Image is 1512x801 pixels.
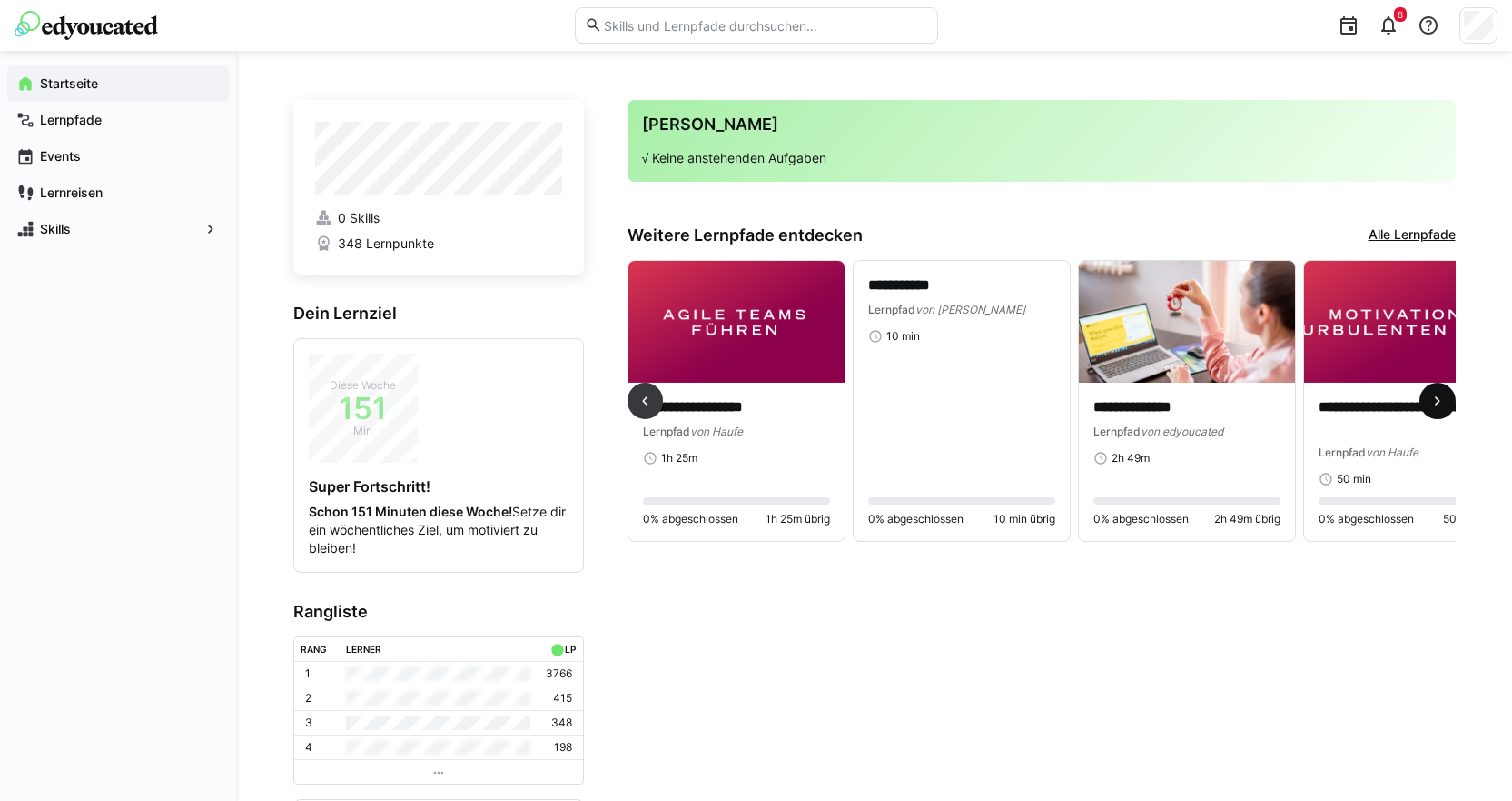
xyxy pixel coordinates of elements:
strong: Schon 151 Minuten diese Woche! [309,504,512,519]
span: 8 [1398,9,1403,20]
span: 348 Lernpunkte [338,235,434,253]
div: Rang [301,644,327,655]
span: 0% abgeschlossen [868,512,964,526]
span: 0 Skills [338,209,380,227]
span: 50 min übrig [1443,512,1506,526]
p: 3766 [546,666,572,681]
span: 50 min [1337,472,1371,486]
p: 1 [305,666,311,681]
span: 2h 49m [1112,451,1150,466]
span: Lernpfad [643,425,690,438]
p: 348 [551,716,572,730]
span: Lernpfad [1319,446,1366,459]
span: von [PERSON_NAME] [915,303,1025,316]
h3: Weitere Lernpfade entdecken [628,225,863,245]
h4: Super Fortschritt! [309,477,568,496]
p: 4 [305,740,312,755]
span: 0% abgeschlossen [1093,512,1189,526]
span: 0% abgeschlossen [1319,512,1414,526]
a: Alle Lernpfade [1369,225,1456,245]
span: 10 min [886,329,920,344]
a: 0 Skills [315,209,562,227]
span: von edyoucated [1141,425,1223,438]
p: Setze dir ein wöchentliches Ziel, um motiviert zu bleiben! [309,503,568,557]
span: 10 min übrig [993,512,1055,526]
input: Skills und Lernpfade durchsuchen… [602,17,927,34]
p: 3 [305,716,312,730]
span: Lernpfad [1093,425,1141,438]
p: 198 [554,740,572,755]
span: 0% abgeschlossen [643,512,738,526]
span: 1h 25m übrig [766,512,830,526]
p: 2 [305,691,311,706]
span: 2h 49m übrig [1214,512,1280,526]
span: von Haufe [690,425,743,438]
span: Lernpfad [868,303,915,316]
p: √ Keine anstehenden Aufgaben [642,149,1441,167]
img: image [628,261,845,383]
div: LP [565,644,576,655]
h3: [PERSON_NAME] [642,115,1441,135]
h3: Rangliste [293,602,584,622]
div: Lerner [346,644,381,655]
img: image [1079,261,1295,383]
p: 415 [553,691,572,706]
span: von Haufe [1366,446,1418,459]
h3: Dein Lernziel [293,304,584,324]
span: 1h 25m [661,451,697,466]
